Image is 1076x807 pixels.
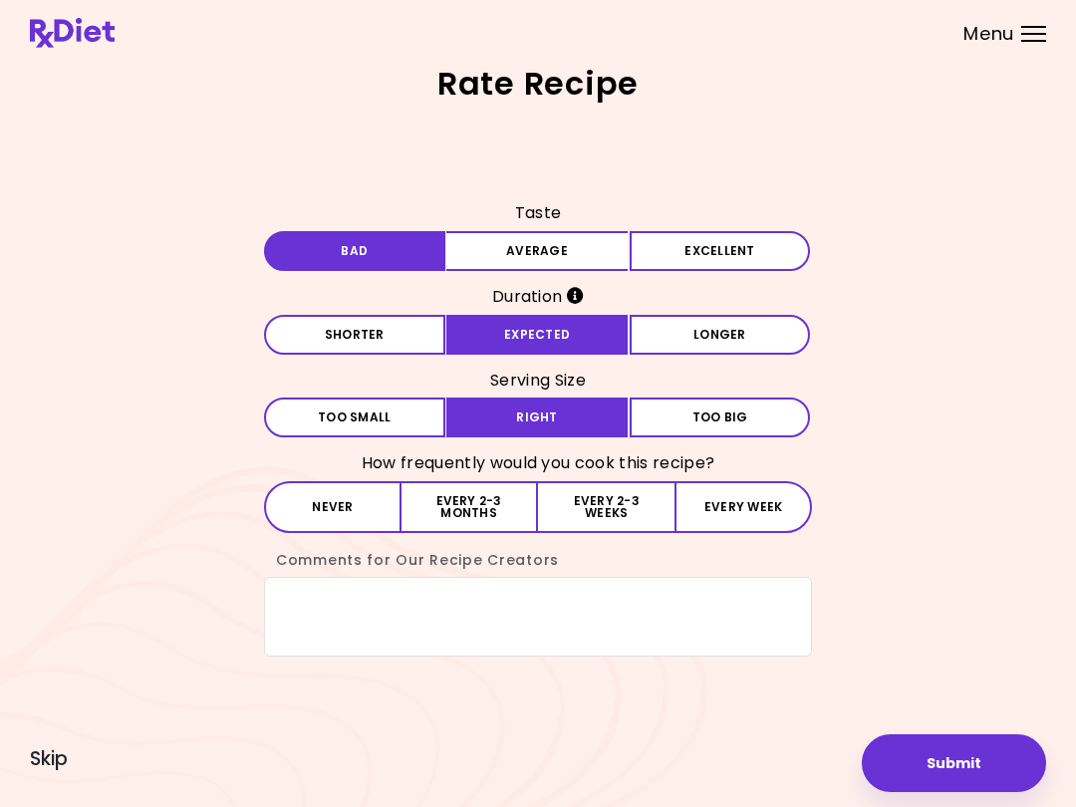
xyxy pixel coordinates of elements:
[692,411,748,423] span: Too big
[630,398,811,437] button: Too big
[264,197,812,229] h3: Taste
[264,481,402,533] button: Never
[630,315,811,355] button: Longer
[264,550,559,570] label: Comments for Our Recipe Creators
[630,231,811,271] button: Excellent
[264,231,445,271] button: Bad
[318,411,391,423] span: Too small
[446,398,628,437] button: Right
[402,481,538,533] button: Every 2-3 months
[30,748,68,770] button: Skip
[264,365,812,397] h3: Serving Size
[30,68,1046,100] h2: Rate Recipe
[963,25,1014,43] span: Menu
[862,734,1046,792] button: Submit
[446,315,628,355] button: Expected
[538,481,674,533] button: Every 2-3 weeks
[567,287,584,304] i: Info
[30,18,115,48] img: RxDiet
[264,398,445,437] button: Too small
[674,481,812,533] button: Every week
[446,231,628,271] button: Average
[264,315,445,355] button: Shorter
[264,447,812,479] h3: How frequently would you cook this recipe?
[264,281,812,313] h3: Duration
